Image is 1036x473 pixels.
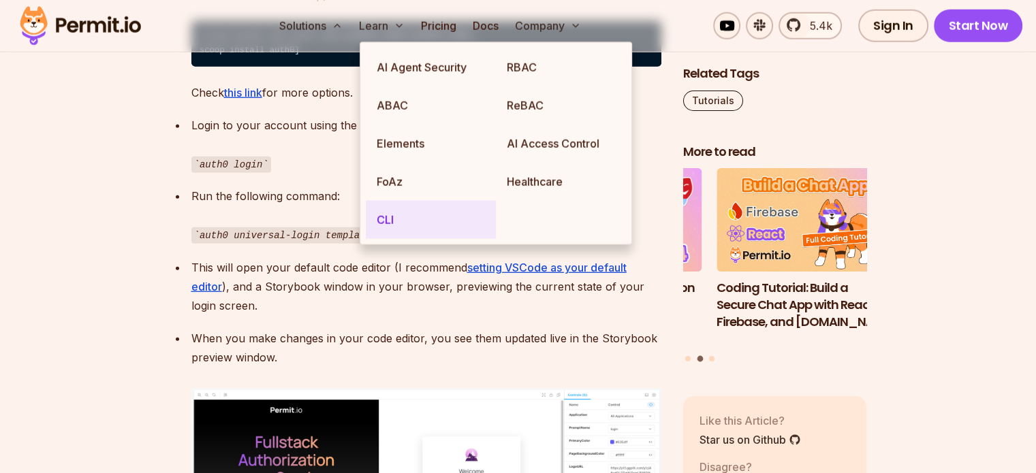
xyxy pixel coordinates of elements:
p: Login to your account using the following command: [191,116,661,174]
a: Coding Tutorial: Build a Secure Chat App with React, Firebase, and Permit.ioCoding Tutorial: Buil... [717,169,900,348]
button: Company [509,12,586,39]
code: auth0 universal-login templates update [191,227,426,244]
a: Start Now [934,10,1023,42]
p: Run the following command: [191,186,661,244]
h3: Implement RBAC Authorization in a NestJS: Full Guide [518,280,702,314]
a: Sign In [858,10,928,42]
a: Star us on Github [700,431,801,448]
p: When you make changes in your code editor, you see them updated live in the Storybook preview win... [191,329,661,367]
h2: Related Tags [683,65,867,82]
a: Pricing [415,12,462,39]
h3: Coding Tutorial: Build a Secure Chat App with React, Firebase, and [DOMAIN_NAME] [717,280,900,330]
a: ReBAC [496,86,626,125]
a: 5.4k [779,12,842,39]
a: RBAC [496,48,626,86]
span: 5.4k [802,18,832,34]
a: FoAz [366,163,496,201]
button: Go to slide 2 [697,356,703,362]
a: CLI [366,201,496,239]
a: Docs [467,12,504,39]
a: Tutorials [683,91,743,111]
li: 2 of 3 [717,169,900,348]
img: Permit logo [14,3,147,49]
h2: More to read [683,144,867,161]
p: Like this Article? [700,412,801,429]
div: Posts [683,169,867,364]
img: Coding Tutorial: Build a Secure Chat App with React, Firebase, and Permit.io [717,169,900,272]
a: Healthcare [496,163,626,201]
button: Go to slide 3 [709,356,715,361]
a: AI Access Control [496,125,626,163]
a: AI Agent Security [366,48,496,86]
a: setting VSCode as your default editor [191,261,627,293]
a: Elements [366,125,496,163]
button: Solutions [274,12,348,39]
a: this link [224,86,262,99]
p: This will open your default code editor (I recommend ), and a Storybook window in your browser, p... [191,258,661,315]
p: Check for more options. [191,83,661,102]
code: auth0 login [191,157,271,173]
button: Learn [354,12,410,39]
button: Go to slide 1 [685,356,691,361]
a: ABAC [366,86,496,125]
li: 1 of 3 [518,169,702,348]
